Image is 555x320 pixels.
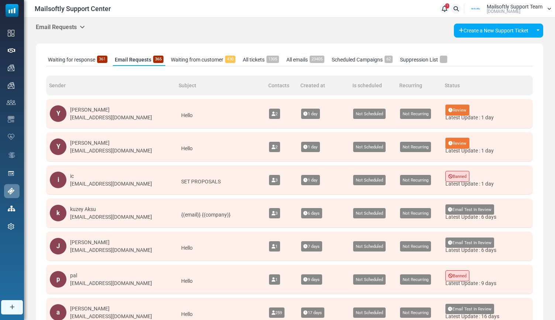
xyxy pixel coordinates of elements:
h5: Email Requests [36,24,85,31]
span: Review [445,138,469,149]
td: Latest Update : 6 days [442,232,533,261]
a: Email Requests365 [113,54,165,66]
span: [DOMAIN_NAME] [487,9,520,14]
span: 7 days [301,241,323,252]
span: Hello [181,245,193,251]
span: Banned [445,270,469,281]
span: Not Recurring [400,208,431,218]
img: support-icon-active.svg [8,188,14,194]
span: 17 days [301,307,325,318]
span: Email Test In Review [445,238,494,248]
div: [EMAIL_ADDRESS][DOMAIN_NAME] [70,213,152,221]
div: ic [70,172,152,180]
th: Sender [46,75,176,95]
img: email-templates-icon.svg [8,116,14,123]
img: campaigns-icon.png [8,82,14,89]
span: 430 [225,56,235,63]
div: [PERSON_NAME] [70,139,152,147]
img: dashboard-icon.svg [8,30,14,36]
div: [EMAIL_ADDRESS][DOMAIN_NAME] [70,114,152,122]
span: SET PROPOSALS [181,179,221,184]
span: Not Recurring [400,274,431,285]
th: Contacts [265,75,297,95]
span: 6 days [301,208,323,218]
div: J [50,238,66,254]
span: 259 [269,307,285,318]
div: [EMAIL_ADDRESS][DOMAIN_NAME] [70,180,152,188]
span: 62 [385,56,393,63]
span: Not Scheduled [353,142,386,152]
img: landing_pages.svg [8,170,14,177]
img: domain-health-icon.svg [8,134,14,140]
td: Latest Update : 1 day [442,99,533,129]
span: 1 [445,3,449,8]
a: User Logo Mailsoftly Support Team [DOMAIN_NAME] [466,3,551,14]
span: Hello [181,112,193,118]
span: 1305 [266,56,279,63]
span: Review [445,105,469,116]
img: workflow.svg [8,151,16,159]
span: Email Test In Review [445,304,494,314]
img: User Logo [466,3,485,14]
span: Hello [181,145,193,151]
div: [PERSON_NAME] [70,106,152,114]
a: Scheduled Campaigns62 [330,54,394,66]
div: p [50,271,66,288]
div: Y [50,138,66,155]
span: Banned [445,171,469,182]
span: 2 [269,109,280,119]
div: i [50,172,66,188]
a: 1 [439,4,449,14]
span: Not Recurring [400,241,431,252]
td: Latest Update : 1 day [442,165,533,195]
div: pal [70,272,152,279]
span: Not Recurring [400,142,431,152]
img: settings-icon.svg [8,223,14,230]
span: Not Scheduled [353,109,386,119]
span: 1 day [301,175,320,185]
span: Email Test In Review [445,204,494,215]
span: Not Scheduled [353,175,386,185]
span: Not Recurring [400,109,431,119]
div: [EMAIL_ADDRESS][DOMAIN_NAME] [70,279,152,287]
span: 3 [269,208,280,218]
a: Waiting from customer430 [169,54,237,66]
div: [EMAIL_ADDRESS][DOMAIN_NAME] [70,147,152,155]
a: All emails23405 [285,54,326,66]
span: Not Scheduled [353,274,386,285]
span: 1 [269,241,280,252]
span: Not Scheduled [353,307,386,318]
a: Suppression List [398,54,449,66]
span: Hello [181,278,193,284]
td: Latest Update : 1 day [442,132,533,162]
span: Mailsoftly Support Team [487,4,542,9]
div: kuzey Aksu [70,205,152,213]
img: campaigns-icon.png [8,64,14,71]
span: {(email)} {(company)} [181,212,231,218]
th: Subject [176,75,265,95]
div: [PERSON_NAME] [70,239,152,246]
span: 1 day [301,142,320,152]
td: Latest Update : 9 days [442,265,533,294]
span: Not Recurring [400,175,431,185]
img: contacts-icon.svg [7,100,15,105]
th: Is scheduled [349,75,396,95]
span: 1 day [301,109,320,119]
th: Created at [297,75,350,95]
span: Not Recurring [400,307,431,318]
img: mailsoftly_icon_blue_white.svg [6,4,18,17]
td: Latest Update : 6 days [442,198,533,228]
a: Waiting for response361 [46,54,109,66]
span: 9 days [301,274,323,285]
div: k [50,205,66,221]
span: Not Scheduled [353,241,386,252]
div: Y [50,105,66,122]
span: Mailsoftly Support Center [35,4,111,14]
a: All tickets1305 [241,54,281,66]
a: Create a New Support Ticket [454,24,533,38]
span: 365 [153,56,163,63]
span: 2 [269,142,280,152]
th: Recurring [396,75,442,95]
div: [EMAIL_ADDRESS][DOMAIN_NAME] [70,246,152,254]
th: Status [442,75,533,95]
